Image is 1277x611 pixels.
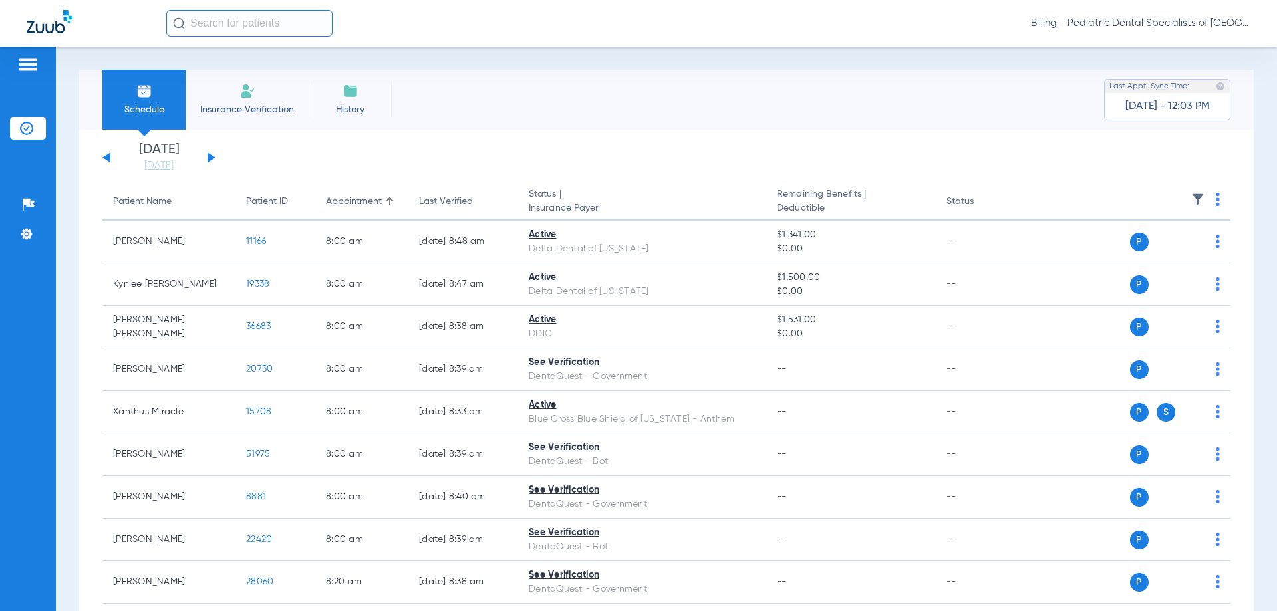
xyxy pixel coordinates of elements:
img: group-dot-blue.svg [1216,320,1220,333]
div: Patient Name [113,195,225,209]
td: [DATE] 8:39 AM [408,348,518,391]
img: Zuub Logo [27,10,72,33]
td: 8:00 AM [315,391,408,433]
td: -- [936,476,1026,519]
span: P [1130,531,1149,549]
td: [DATE] 8:39 AM [408,519,518,561]
div: See Verification [529,526,756,540]
div: Patient ID [246,195,305,209]
div: Active [529,313,756,327]
span: 15708 [246,407,271,416]
div: See Verification [529,483,756,497]
a: [DATE] [119,159,199,172]
td: 8:00 AM [315,221,408,263]
img: group-dot-blue.svg [1216,193,1220,206]
td: [DATE] 8:33 AM [408,391,518,433]
img: group-dot-blue.svg [1216,405,1220,418]
div: DentaQuest - Government [529,497,756,511]
td: -- [936,433,1026,476]
img: last sync help info [1216,82,1225,91]
input: Search for patients [166,10,333,37]
img: History [343,83,358,99]
span: $0.00 [777,285,924,299]
div: Active [529,271,756,285]
span: P [1130,445,1149,464]
div: DDIC [529,327,756,341]
img: hamburger-icon [17,57,39,72]
span: Last Appt. Sync Time: [1109,80,1189,93]
th: Remaining Benefits | [766,183,935,221]
td: -- [936,391,1026,433]
span: Insurance Payer [529,201,756,215]
td: -- [936,306,1026,348]
img: Manual Insurance Verification [239,83,255,99]
div: DentaQuest - Government [529,582,756,596]
img: group-dot-blue.svg [1216,277,1220,291]
span: 20730 [246,364,273,374]
span: Schedule [112,103,176,116]
div: Delta Dental of [US_STATE] [529,242,756,256]
td: -- [936,348,1026,391]
td: 8:00 AM [315,476,408,519]
span: P [1130,275,1149,294]
span: 22420 [246,535,272,544]
td: -- [936,561,1026,604]
td: -- [936,263,1026,306]
div: Active [529,398,756,412]
td: 8:00 AM [315,306,408,348]
span: P [1130,318,1149,336]
div: Patient ID [246,195,288,209]
span: 36683 [246,322,271,331]
div: Last Verified [419,195,507,209]
span: 11166 [246,237,266,246]
th: Status | [518,183,766,221]
span: P [1130,403,1149,422]
span: P [1130,573,1149,592]
td: 8:00 AM [315,263,408,306]
span: Billing - Pediatric Dental Specialists of [GEOGRAPHIC_DATA][US_STATE] [1031,17,1250,30]
iframe: Chat Widget [1210,547,1277,611]
img: filter.svg [1191,193,1205,206]
span: Insurance Verification [196,103,299,116]
span: P [1130,233,1149,251]
span: $1,500.00 [777,271,924,285]
span: 51975 [246,449,270,459]
span: S [1157,403,1175,422]
td: Kynlee [PERSON_NAME] [102,263,235,306]
div: See Verification [529,568,756,582]
div: DentaQuest - Bot [529,540,756,554]
img: Search Icon [173,17,185,29]
div: Delta Dental of [US_STATE] [529,285,756,299]
div: Last Verified [419,195,473,209]
span: [DATE] - 12:03 PM [1125,100,1210,113]
td: -- [936,519,1026,561]
div: DentaQuest - Bot [529,455,756,469]
span: -- [777,535,787,544]
span: $0.00 [777,327,924,341]
div: Active [529,228,756,242]
td: [DATE] 8:47 AM [408,263,518,306]
img: group-dot-blue.svg [1216,490,1220,503]
img: group-dot-blue.svg [1216,533,1220,546]
td: [DATE] 8:38 AM [408,306,518,348]
span: $1,531.00 [777,313,924,327]
th: Status [936,183,1026,221]
li: [DATE] [119,143,199,172]
td: [DATE] 8:38 AM [408,561,518,604]
div: Blue Cross Blue Shield of [US_STATE] - Anthem [529,412,756,426]
span: 19338 [246,279,269,289]
td: [PERSON_NAME] [102,519,235,561]
img: group-dot-blue.svg [1216,447,1220,461]
td: 8:00 AM [315,433,408,476]
div: Appointment [326,195,382,209]
span: 8881 [246,492,266,501]
span: -- [777,407,787,416]
td: [DATE] 8:48 AM [408,221,518,263]
span: 28060 [246,577,273,586]
span: P [1130,488,1149,507]
td: 8:20 AM [315,561,408,604]
td: Xanthus Miracle [102,391,235,433]
span: $1,341.00 [777,228,924,242]
span: History [319,103,382,116]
